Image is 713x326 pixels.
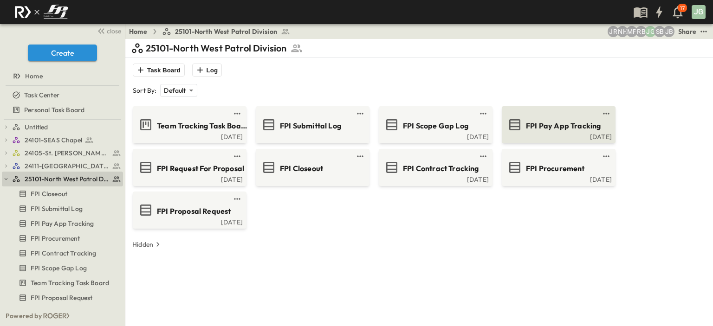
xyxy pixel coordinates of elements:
a: FPI Scope Gap Log [381,117,489,132]
p: Default [164,86,186,95]
div: Team Tracking Task Boardtest [2,275,123,290]
nav: breadcrumbs [129,27,296,36]
a: [DATE] [135,217,243,225]
div: [DATE] [381,175,489,182]
a: Team Tracking Task Board [2,276,121,289]
div: FPI Procurementtest [2,231,123,246]
span: FPI Procurement [526,163,585,174]
span: FPI Pay App Tracking [526,121,601,131]
div: Monica Pruteanu (mpruteanu@fpibuilders.com) [626,26,637,37]
span: close [107,26,121,36]
span: 24105-St. Matthew Kitchen Reno [25,148,110,158]
button: test [698,26,709,37]
span: 25101-North West Patrol Division [25,174,110,184]
div: Personal Task Boardtest [2,102,123,117]
span: FPI Closeout [31,189,67,198]
a: 25101-North West Patrol Division [162,27,290,36]
span: FPI Proposal Request [157,206,231,217]
div: FPI Closeouttest [2,186,123,201]
a: 25101-North West Patrol Division [12,173,121,185]
button: test [355,108,366,119]
a: FPI Scope Gap Log [2,262,121,275]
span: 24111-[GEOGRAPHIC_DATA] [25,161,110,171]
a: [DATE] [381,132,489,140]
div: Untitledtest [2,120,123,134]
button: Task Board [133,64,185,77]
p: Sort By: [133,86,156,95]
div: Jeremiah Bailey (jbailey@fpibuilders.com) [663,26,674,37]
a: Task Center [2,89,121,102]
span: FPI Proposal Request [31,293,92,302]
div: Josh Gille (jgille@fpibuilders.com) [645,26,656,37]
div: FPI Scope Gap Logtest [2,261,123,275]
div: Jayden Ramirez (jramirez@fpibuilders.com) [608,26,619,37]
button: close [93,24,123,37]
div: JG [692,5,706,19]
a: FPI Pay App Tracking [504,117,612,132]
span: FPI Contract Tracking [403,163,479,174]
div: 25101-North West Patrol Divisiontest [2,172,123,186]
a: FPI Procurement [2,232,121,245]
button: test [355,151,366,162]
span: Home [25,71,43,81]
span: Personal Task Board [24,105,84,115]
a: FPI Submittal Log [2,202,121,215]
a: Personal Task Board [2,103,121,116]
p: 25101-North West Patrol Division [146,42,286,55]
button: test [232,151,243,162]
button: JG [691,4,707,20]
div: Nila Hutcheson (nhutcheson@fpibuilders.com) [617,26,628,37]
span: FPI Scope Gap Log [31,263,87,273]
span: FPI Request For Proposal [157,163,244,174]
div: FPI Submittal Logtest [2,201,123,216]
a: Home [129,27,147,36]
span: 24101-SEAS Chapel [25,135,82,145]
a: [DATE] [135,175,243,182]
a: FPI Closeout [2,187,121,200]
button: test [601,151,612,162]
div: 24111-[GEOGRAPHIC_DATA]test [2,159,123,173]
span: Team Tracking Task Board [31,278,109,288]
button: test [478,151,489,162]
a: FPI Pay App Tracking [2,217,121,230]
div: FPI Contract Trackingtest [2,246,123,261]
a: [DATE] [504,132,612,140]
div: Share [678,27,696,36]
span: FPI Pay App Tracking [31,219,94,228]
a: [DATE] [504,175,612,182]
div: FPI Request For Proposaltest [2,305,123,320]
a: 24111-[GEOGRAPHIC_DATA] [12,160,121,173]
a: Team Tracking Task Board [135,117,243,132]
p: 17 [680,5,685,12]
span: 25101-North West Patrol Division [175,27,277,36]
a: [DATE] [135,132,243,140]
a: FPI Contract Tracking [381,160,489,175]
a: FPI Procurement [504,160,612,175]
span: FPI Contract Tracking [31,249,97,258]
div: Sterling Barnett (sterling@fpibuilders.com) [654,26,665,37]
div: Regina Barnett (rbarnett@fpibuilders.com) [635,26,647,37]
a: FPI Request For Proposal [135,160,243,175]
button: Hidden [129,238,166,251]
div: 24105-St. Matthew Kitchen Renotest [2,146,123,160]
span: Task Center [24,90,59,100]
span: FPI Closeout [280,163,323,174]
button: test [232,108,243,119]
div: Default [160,84,197,97]
div: FPI Pay App Trackingtest [2,216,123,231]
a: FPI Contract Tracking [2,247,121,260]
a: FPI Proposal Request [135,203,243,217]
a: FPI Submittal Log [258,117,366,132]
p: Hidden [132,240,153,249]
span: Team Tracking Task Board [157,121,247,131]
button: test [232,193,243,205]
a: FPI Closeout [258,160,366,175]
span: FPI Procurement [31,234,80,243]
span: FPI Submittal Log [280,121,341,131]
div: 24101-SEAS Chapeltest [2,133,123,147]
